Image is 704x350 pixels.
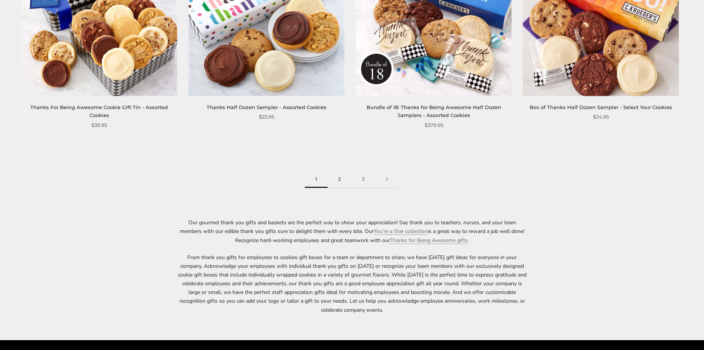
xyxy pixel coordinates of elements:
[328,171,351,188] a: 2
[530,104,672,110] a: Box of Thanks Half Dozen Sampler - Select Your Cookies
[178,253,527,314] p: From thank you gifts for employees to cookies gift boxes for a team or department to share, we ha...
[390,237,468,244] a: Thanks for Being Awesome gifts
[593,113,609,121] span: $24.95
[351,171,375,188] a: 3
[178,218,527,244] p: Our gourmet thank you gifts and baskets are the perfect way to show your appreciation! Say thank ...
[305,171,328,188] span: 1
[367,104,501,118] a: Bundle of 18: Thanks for Being Awesome Half Dozen Samplers - Assorted Cookies
[6,321,78,344] iframe: Sign Up via Text for Offers
[374,228,428,235] a: You’re a Star collection
[207,104,326,110] a: Thanks Half Dozen Sampler - Assorted Cookies
[375,171,399,188] a: Next page
[30,104,168,118] a: Thanks For Being Awesome Cookie Gift Tin - Assorted Cookies
[425,121,443,129] span: $379.95
[259,113,274,121] span: $23.95
[91,121,107,129] span: $39.95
